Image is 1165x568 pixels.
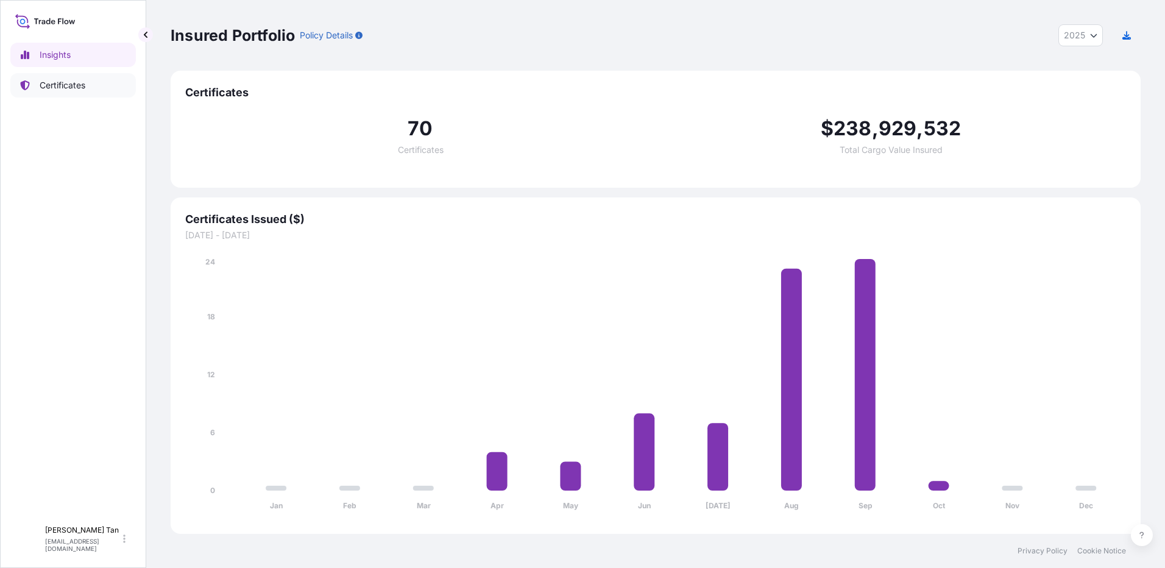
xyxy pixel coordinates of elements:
[1064,29,1085,41] span: 2025
[18,533,38,545] span: SLL
[916,119,923,138] span: ,
[210,428,215,437] tspan: 6
[40,49,71,61] p: Insights
[638,501,651,510] tspan: Jun
[408,119,433,138] span: 70
[834,119,872,138] span: 238
[270,501,283,510] tspan: Jan
[10,43,136,67] a: Insights
[171,26,295,45] p: Insured Portfolio
[185,212,1126,227] span: Certificates Issued ($)
[45,525,121,535] p: [PERSON_NAME] Tan
[706,501,731,510] tspan: [DATE]
[343,501,356,510] tspan: Feb
[872,119,879,138] span: ,
[1018,546,1068,556] a: Privacy Policy
[1005,501,1020,510] tspan: Nov
[185,85,1126,100] span: Certificates
[300,29,353,41] p: Policy Details
[859,501,873,510] tspan: Sep
[879,119,917,138] span: 929
[40,79,85,91] p: Certificates
[563,501,579,510] tspan: May
[207,370,215,379] tspan: 12
[210,486,215,495] tspan: 0
[45,538,121,552] p: [EMAIL_ADDRESS][DOMAIN_NAME]
[490,501,504,510] tspan: Apr
[1079,501,1093,510] tspan: Dec
[185,229,1126,241] span: [DATE] - [DATE]
[205,257,215,266] tspan: 24
[1077,546,1126,556] a: Cookie Notice
[924,119,961,138] span: 532
[10,73,136,98] a: Certificates
[840,146,943,154] span: Total Cargo Value Insured
[933,501,946,510] tspan: Oct
[1058,24,1103,46] button: Year Selector
[207,312,215,321] tspan: 18
[821,119,834,138] span: $
[784,501,799,510] tspan: Aug
[417,501,431,510] tspan: Mar
[398,146,444,154] span: Certificates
